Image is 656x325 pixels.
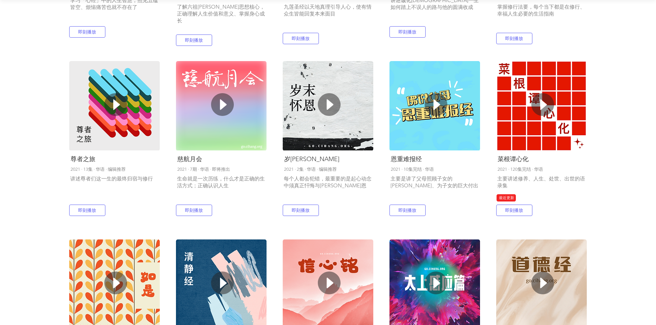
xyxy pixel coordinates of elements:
a: 菜根谭心化 [498,155,529,163]
a: 即刻播放 [496,205,532,216]
a: 2021 · 120集完结 · 华语 [498,167,543,172]
div: 即将推出 [177,158,200,167]
span: 即刻播放 [398,29,416,35]
div: 最近更新 [497,158,520,167]
a: 2021 · 10集完结 · 华语 [391,167,434,172]
span: 即刻播放 [505,35,523,41]
a: 2021 · 13集 · 华语 · 编辑推荐 [71,167,126,172]
a: 即刻播放 [389,205,426,216]
div: 最新上榜 [70,158,93,167]
a: 即刻播放 [69,26,105,38]
a: 九莲圣经以天地真理引导人心，使有情众生皆能回复本来面目 [284,3,372,17]
span: 最近更新 [499,195,514,200]
img: 经典解说8-AlbumCover岁末怀恩.png [283,61,373,151]
a: 即刻播放 [176,35,212,46]
img: 经典解说9-AlbumCover恩重难报经.png [389,61,480,151]
div: 经典解说 [284,158,306,167]
img: 经典解说10-AlbumCover菜根谭.png [496,61,587,151]
a: 每个人都会犯错，最重要的是起心动念中须真正忏悔与[PERSON_NAME]恩 [284,175,372,189]
a: 主要讲述修养、人生、处世、出世的语录集 [497,175,585,189]
a: 掌握修行法要，每个当下都是在修行、幸福人生必要的生活指南 [497,3,585,17]
a: 即刻播放 [283,33,319,44]
span: 即刻播放 [185,207,203,213]
a: 生命就是一次历练，什么才是正确的生活方式；正确认识人生 [177,175,265,189]
div: 经典解说 [391,158,413,167]
a: 即刻播放 [389,26,426,38]
a: 2021 · 2集 · 华语 · 编辑推荐 [284,167,337,172]
span: 即刻播放 [505,207,523,213]
span: 即刻播放 [398,207,416,213]
span: 即刻播放 [292,35,310,41]
div: 最近更新 [496,195,515,202]
a: 即刻播放 [176,205,212,216]
a: 即刻播放 [69,205,105,216]
a: 讲述尊者们这一生的最终归宿与修行 [70,175,153,182]
span: 即刻播放 [78,29,96,35]
img: 经典解说6-AlbumCover尊者之旅.png [69,61,160,151]
a: 2021 · 7期 · 华语 · 即将推出 [177,167,230,172]
a: 岁[PERSON_NAME] [284,155,340,163]
span: 即刻播放 [185,37,203,43]
span: 即刻播放 [292,207,310,213]
a: 恩重难报经 [391,155,422,163]
a: 尊者之旅 [71,155,95,163]
img: 经典解说7-AlbumCover慈航月会.png [176,61,267,151]
a: 即刻播放 [496,33,532,44]
span: 即刻播放 [78,207,96,213]
a: 主要是讲了父母照顾子女的[PERSON_NAME]、为子女的巨大付出 [391,175,478,189]
a: 了解六祖[PERSON_NAME]思想核心，正确理解人生价值和意义、掌握身心成长 [177,3,265,24]
a: 慈航月会 [177,155,202,163]
a: 即刻播放 [283,205,319,216]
